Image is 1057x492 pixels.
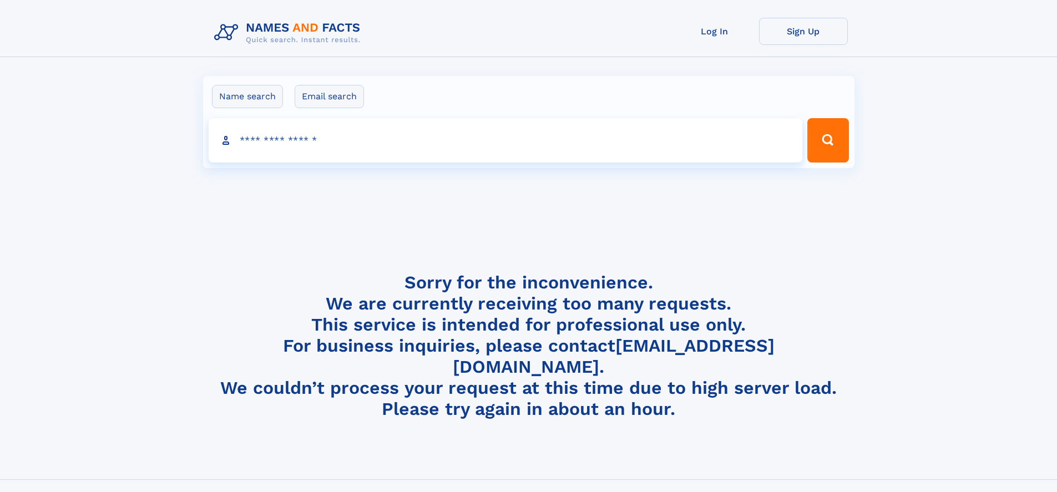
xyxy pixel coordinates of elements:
[670,18,759,45] a: Log In
[210,18,370,48] img: Logo Names and Facts
[759,18,848,45] a: Sign Up
[210,272,848,420] h4: Sorry for the inconvenience. We are currently receiving too many requests. This service is intend...
[807,118,848,163] button: Search Button
[209,118,803,163] input: search input
[453,335,775,377] a: [EMAIL_ADDRESS][DOMAIN_NAME]
[295,85,364,108] label: Email search
[212,85,283,108] label: Name search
